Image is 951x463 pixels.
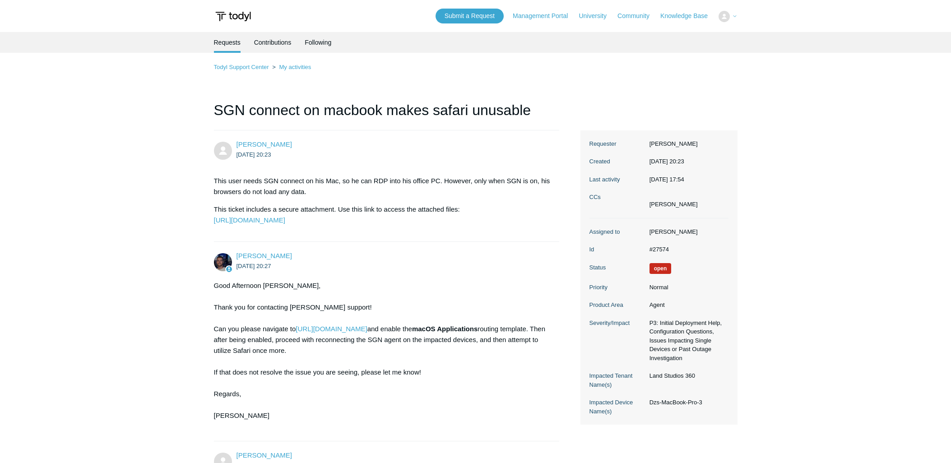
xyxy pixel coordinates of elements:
a: Following [305,32,331,53]
a: Todyl Support Center [214,64,269,70]
dt: Impacted Tenant Name(s) [589,371,645,389]
dd: Agent [645,301,728,310]
li: My activities [270,64,311,70]
dt: Requester [589,139,645,148]
a: [PERSON_NAME] [237,252,292,259]
li: Requests [214,32,241,53]
li: Ali Zahir [649,200,698,209]
span: Victor Villanueva [237,140,292,148]
a: Knowledge Base [660,11,717,21]
a: My activities [279,64,311,70]
dt: Id [589,245,645,254]
dt: Product Area [589,301,645,310]
a: Community [617,11,659,21]
dd: [PERSON_NAME] [645,139,728,148]
dd: Normal [645,283,728,292]
a: [PERSON_NAME] [237,140,292,148]
a: Contributions [254,32,292,53]
dt: Impacted Device Name(s) [589,398,645,416]
dd: Dzs-MacBook-Pro-3 [645,398,728,407]
dt: Last activity [589,175,645,184]
time: 2025-08-20T20:23:18Z [237,151,271,158]
h1: SGN connect on macbook makes safari unusable [214,99,560,130]
dd: #27574 [645,245,728,254]
dt: CCs [589,193,645,202]
dt: Priority [589,283,645,292]
dt: Created [589,157,645,166]
dt: Status [589,263,645,272]
dd: P3: Initial Deployment Help, Configuration Questions, Issues Impacting Single Devices or Past Out... [645,319,728,363]
a: [URL][DOMAIN_NAME] [214,216,285,224]
span: We are working on a response for you [649,263,672,274]
a: [URL][DOMAIN_NAME] [296,325,367,333]
dd: [PERSON_NAME] [645,227,728,236]
a: Submit a Request [436,9,504,23]
img: Todyl Support Center Help Center home page [214,8,252,25]
dt: Assigned to [589,227,645,236]
dt: Severity/Impact [589,319,645,328]
p: This user needs SGN connect on his Mac, so he can RDP into his office PC. However, only when SGN ... [214,176,551,197]
li: Todyl Support Center [214,64,271,70]
a: [PERSON_NAME] [237,451,292,459]
a: University [579,11,615,21]
time: 2025-08-20T20:27:42Z [237,263,271,269]
time: 2025-08-20T20:23:18+00:00 [649,158,684,165]
p: This ticket includes a secure attachment. Use this link to access the attached files: [214,204,551,226]
span: Victor Villanueva [237,451,292,459]
dd: Land Studios 360 [645,371,728,380]
time: 2025-08-25T17:54:34+00:00 [649,176,684,183]
strong: macOS Applications [412,325,478,333]
a: Management Portal [513,11,577,21]
div: Good Afternoon [PERSON_NAME], Thank you for contacting [PERSON_NAME] support! Can you please navi... [214,280,551,432]
span: Connor Davis [237,252,292,259]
